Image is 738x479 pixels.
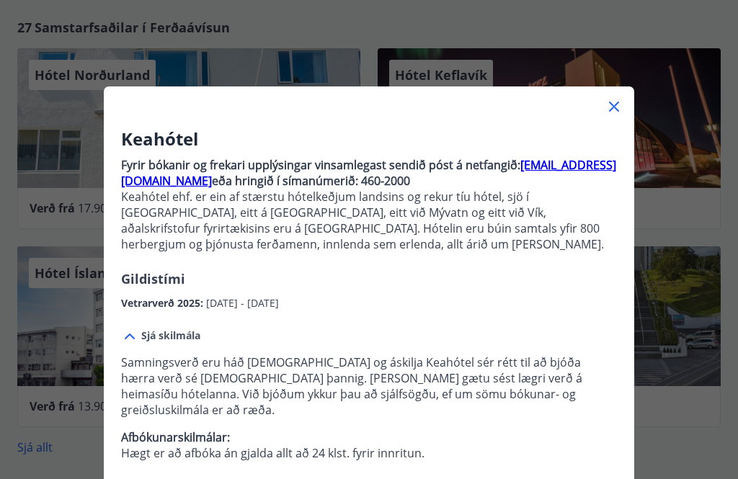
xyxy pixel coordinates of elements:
[121,429,617,461] p: Hægt er að afbóka án gjalda allt að 24 klst. fyrir innritun.
[206,296,279,310] span: [DATE] - [DATE]
[121,157,616,189] a: [EMAIL_ADDRESS][DOMAIN_NAME]
[121,270,185,287] span: Gildistími
[212,173,410,189] strong: eða hringið í símanúmerið: 460-2000
[141,328,200,343] span: Sjá skilmála
[121,189,617,252] p: Keahótel ehf. er ein af stærstu hótelkeðjum landsins og rekur tíu hótel, sjö í [GEOGRAPHIC_DATA],...
[121,127,617,151] h3: Keahótel
[121,354,617,418] p: Samningsverð eru háð [DEMOGRAPHIC_DATA] og áskilja Keahótel sér rétt til að bjóða hærra verð sé [...
[121,429,230,445] strong: Afbókunarskilmálar:
[121,296,206,310] span: Vetrarverð 2025 :
[121,157,520,173] strong: Fyrir bókanir og frekari upplýsingar vinsamlegast sendið póst á netfangið:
